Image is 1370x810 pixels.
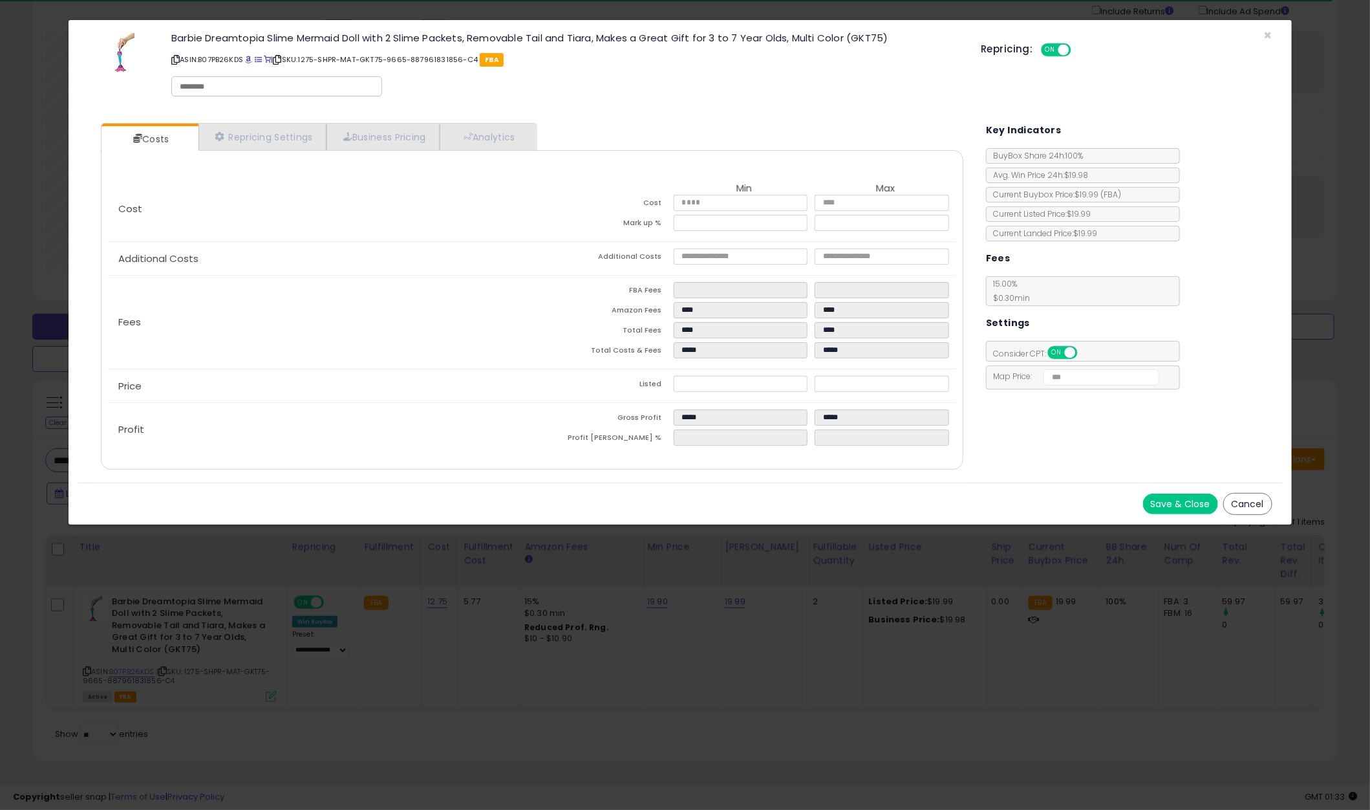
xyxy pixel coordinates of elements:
[986,122,1062,138] h5: Key Indicators
[108,381,532,391] p: Price
[264,54,271,65] a: Your listing only
[1069,45,1089,56] span: OFF
[986,250,1011,267] h5: Fees
[532,410,674,430] td: Gross Profit
[981,44,1033,54] h5: Repricing:
[1042,45,1058,56] span: ON
[171,33,961,43] h3: Barbie Dreamtopia Slime Mermaid Doll with 2 Slime Packets, Removable Tail and Tiara, Makes a Grea...
[987,170,1088,181] span: Avg. Win Price 24h: $19.98
[480,53,504,67] span: FBA
[108,204,532,214] p: Cost
[245,54,252,65] a: BuyBox page
[1223,493,1272,515] button: Cancel
[987,371,1159,382] span: Map Price:
[532,322,674,342] td: Total Fees
[1075,347,1096,358] span: OFF
[532,282,674,302] td: FBA Fees
[171,49,961,70] p: ASIN: B07PB26KDS | SKU: 1275-SHPR-MAT-GKT75-9665-887961831856-C4
[108,254,532,264] p: Additional Costs
[987,278,1030,303] span: 15.00 %
[532,342,674,362] td: Total Costs & Fees
[987,150,1083,161] span: BuyBox Share 24h: 100%
[255,54,262,65] a: All offer listings
[987,292,1030,303] span: $0.30 min
[1143,494,1218,514] button: Save & Close
[815,183,956,195] th: Max
[674,183,815,195] th: Min
[108,424,532,435] p: Profit
[532,302,674,322] td: Amazon Fees
[987,189,1121,200] span: Current Buybox Price:
[987,208,1091,219] span: Current Listed Price: $19.99
[987,228,1097,239] span: Current Landed Price: $19.99
[198,124,326,150] a: Repricing Settings
[532,376,674,396] td: Listed
[102,126,197,152] a: Costs
[1075,189,1121,200] span: $19.99
[1100,189,1121,200] span: ( FBA )
[105,33,144,72] img: 31bxHBsXeNL._SL60_.jpg
[1049,347,1065,358] span: ON
[532,215,674,235] td: Mark up %
[532,430,674,450] td: Profit [PERSON_NAME] %
[108,317,532,327] p: Fees
[440,124,535,150] a: Analytics
[532,248,674,268] td: Additional Costs
[987,348,1095,359] span: Consider CPT:
[326,124,440,150] a: Business Pricing
[986,315,1030,331] h5: Settings
[532,195,674,215] td: Cost
[1264,26,1272,45] span: ×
